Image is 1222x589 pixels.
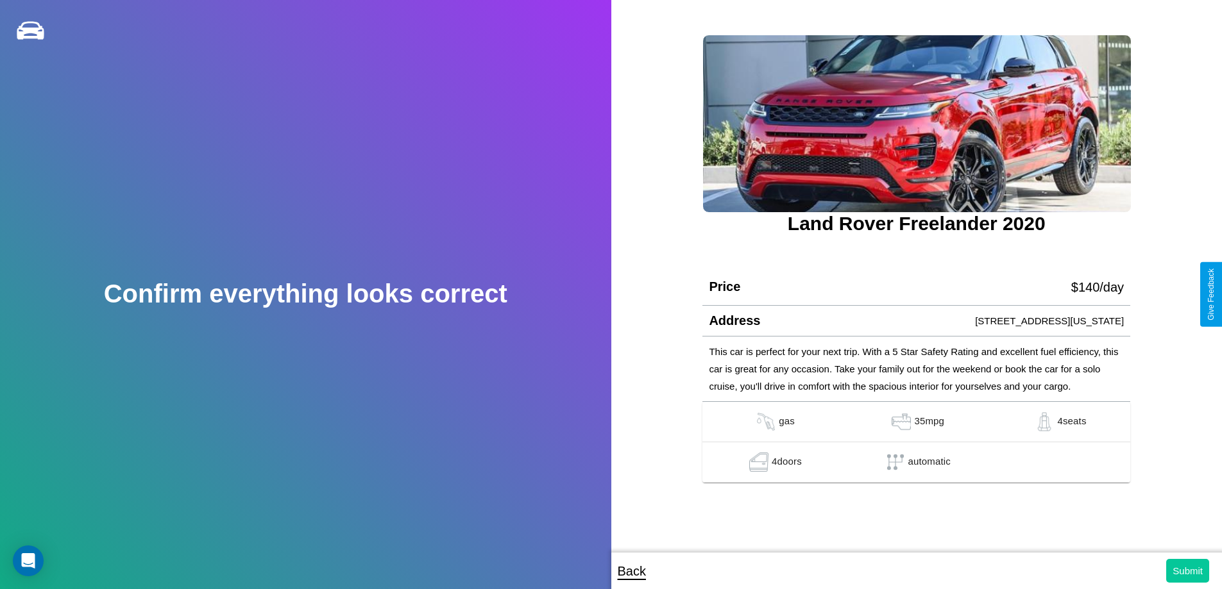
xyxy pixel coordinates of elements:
[618,560,646,583] p: Back
[1207,269,1216,320] div: Give Feedback
[779,412,795,431] p: gas
[702,213,1130,235] h3: Land Rover Freelander 2020
[13,545,44,576] div: Open Intercom Messenger
[702,402,1130,483] table: simple table
[888,412,914,431] img: gas
[1166,559,1209,583] button: Submit
[709,279,740,294] h4: Price
[1071,276,1124,299] p: $ 140 /day
[709,313,760,328] h4: Address
[753,412,779,431] img: gas
[914,412,944,431] p: 35 mpg
[746,452,772,472] img: gas
[975,312,1124,329] p: [STREET_ADDRESS][US_STATE]
[709,343,1124,395] p: This car is perfect for your next trip. With a 5 Star Safety Rating and excellent fuel efficiency...
[908,452,951,472] p: automatic
[1031,412,1057,431] img: gas
[772,452,802,472] p: 4 doors
[104,279,507,308] h2: Confirm everything looks correct
[1057,412,1086,431] p: 4 seats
